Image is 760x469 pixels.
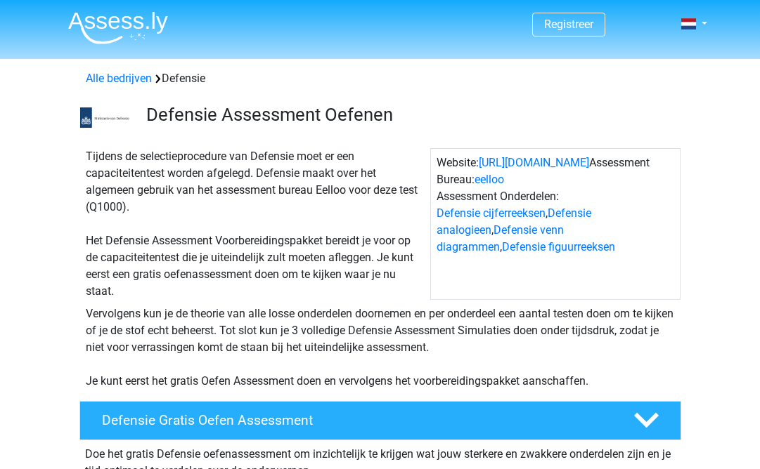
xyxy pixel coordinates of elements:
h3: Defensie Assessment Oefenen [146,104,670,126]
a: Alle bedrijven [86,72,152,85]
div: Defensie [80,70,681,87]
a: [URL][DOMAIN_NAME] [479,156,589,169]
a: Defensie venn diagrammen [437,223,564,253]
a: Defensie analogieen [437,206,591,237]
a: Registreer [544,18,593,31]
a: eelloo [475,173,504,186]
a: Defensie cijferreeksen [437,206,546,220]
img: Assessly [68,11,168,44]
div: Vervolgens kun je de theorie van alle losse onderdelen doornemen en per onderdeel een aantal test... [80,305,681,390]
div: Website: Assessment Bureau: Assessment Onderdelen: , , , [430,148,681,300]
h4: Defensie Gratis Oefen Assessment [102,412,611,428]
a: Defensie figuurreeksen [502,240,615,253]
a: Defensie Gratis Oefen Assessment [74,401,687,440]
div: Tijdens de selectieprocedure van Defensie moet er een capaciteitentest worden afgelegd. Defensie ... [80,148,430,300]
